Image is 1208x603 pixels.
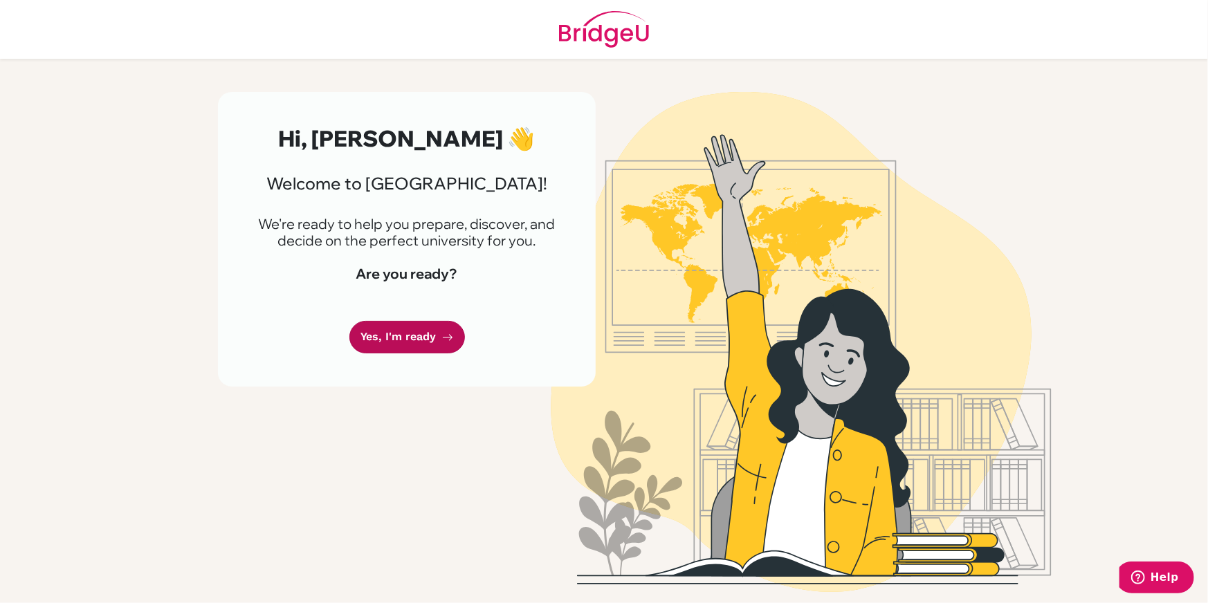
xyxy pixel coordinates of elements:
img: Welcome to Bridge U [407,92,1196,592]
iframe: Opens a widget where you can find more information [1119,562,1194,596]
h2: Hi, [PERSON_NAME] 👋 [251,125,562,151]
p: We're ready to help you prepare, discover, and decide on the perfect university for you. [251,216,562,249]
h4: Are you ready? [251,266,562,282]
a: Yes, I'm ready [349,321,465,353]
h3: Welcome to [GEOGRAPHIC_DATA]! [251,174,562,194]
